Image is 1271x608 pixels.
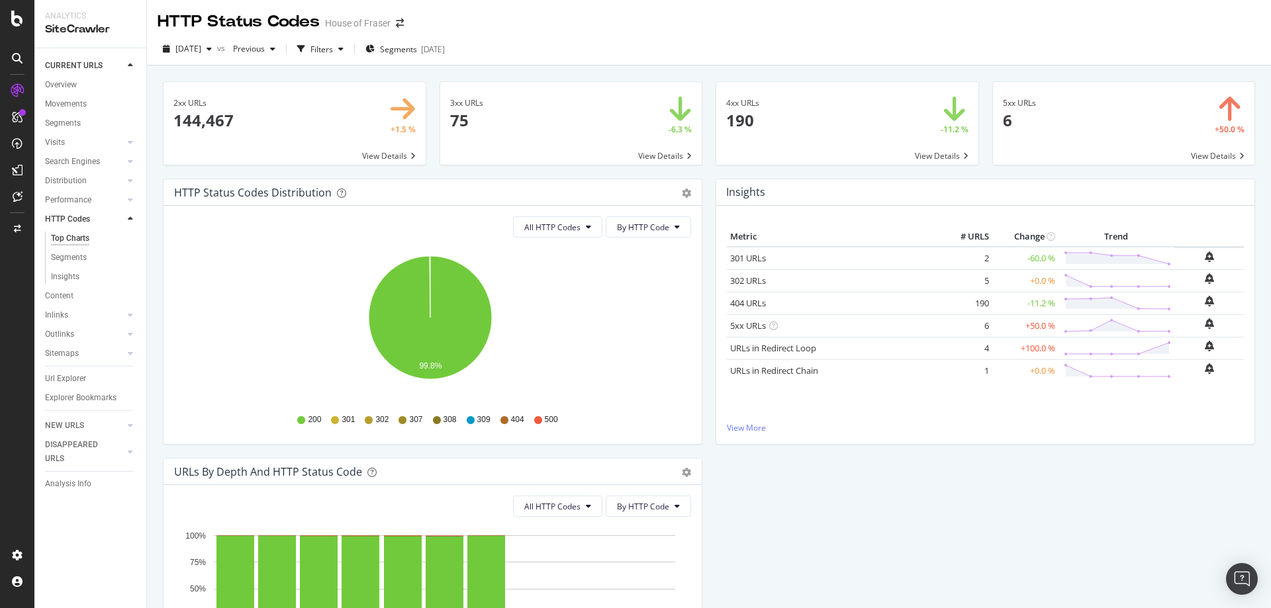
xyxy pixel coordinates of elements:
[45,308,124,322] a: Inlinks
[992,292,1059,314] td: -11.2 %
[730,320,766,331] a: 5xx URLs
[939,247,992,270] td: 2
[45,212,90,226] div: HTTP Codes
[45,391,137,405] a: Explorer Bookmarks
[45,347,79,361] div: Sitemaps
[1205,318,1214,329] div: bell-plus
[190,558,206,567] text: 75%
[174,248,686,402] svg: A chart.
[51,251,137,265] a: Segments
[409,414,422,425] span: 307
[45,59,103,73] div: CURRENT URLS
[174,186,332,199] div: HTTP Status Codes Distribution
[51,270,137,284] a: Insights
[45,477,137,491] a: Analysis Info
[513,496,602,517] button: All HTTP Codes
[727,422,1244,433] a: View More
[45,212,124,226] a: HTTP Codes
[1226,563,1258,595] div: Open Intercom Messenger
[421,44,445,55] div: [DATE]
[308,414,321,425] span: 200
[511,414,524,425] span: 404
[45,289,73,303] div: Content
[45,97,87,111] div: Movements
[45,419,84,433] div: NEW URLS
[992,337,1059,359] td: +100.0 %
[45,193,91,207] div: Performance
[45,308,68,322] div: Inlinks
[45,372,86,386] div: Url Explorer
[51,232,137,245] a: Top Charts
[617,501,669,512] span: By HTTP Code
[45,22,136,37] div: SiteCrawler
[51,270,79,284] div: Insights
[45,11,136,22] div: Analytics
[939,269,992,292] td: 5
[939,337,992,359] td: 4
[45,116,137,130] a: Segments
[992,359,1059,382] td: +0.0 %
[396,19,404,28] div: arrow-right-arrow-left
[45,136,65,150] div: Visits
[51,232,89,245] div: Top Charts
[45,136,124,150] a: Visits
[158,38,217,60] button: [DATE]
[51,251,87,265] div: Segments
[730,252,766,264] a: 301 URLs
[419,362,442,371] text: 99.8%
[158,11,320,33] div: HTTP Status Codes
[45,78,77,92] div: Overview
[606,216,691,238] button: By HTTP Code
[45,372,137,386] a: Url Explorer
[939,292,992,314] td: 190
[342,414,355,425] span: 301
[45,174,124,188] a: Distribution
[45,97,137,111] a: Movements
[45,116,81,130] div: Segments
[217,42,228,54] span: vs
[1205,296,1214,306] div: bell-plus
[1205,251,1214,262] div: bell-plus
[45,419,124,433] a: NEW URLS
[477,414,491,425] span: 309
[513,216,602,238] button: All HTTP Codes
[45,59,124,73] a: CURRENT URLS
[325,17,391,30] div: House of Fraser
[45,391,117,405] div: Explorer Bookmarks
[939,314,992,337] td: 6
[730,275,766,286] a: 302 URLs
[310,44,333,55] div: Filters
[730,365,818,376] a: URLs in Redirect Chain
[292,38,349,60] button: Filters
[45,78,137,92] a: Overview
[1205,363,1214,374] div: bell-plus
[992,269,1059,292] td: +0.0 %
[730,297,766,309] a: 404 URLs
[185,531,206,541] text: 100%
[1205,273,1214,284] div: bell-plus
[992,227,1059,247] th: Change
[617,222,669,233] span: By HTTP Code
[606,496,691,517] button: By HTTP Code
[45,477,91,491] div: Analysis Info
[228,38,281,60] button: Previous
[375,414,389,425] span: 302
[45,174,87,188] div: Distribution
[727,227,939,247] th: Metric
[45,438,112,466] div: DISAPPEARED URLS
[174,465,362,478] div: URLs by Depth and HTTP Status Code
[45,438,124,466] a: DISAPPEARED URLS
[992,247,1059,270] td: -60.0 %
[524,222,581,233] span: All HTTP Codes
[45,327,74,341] div: Outlinks
[45,193,124,207] a: Performance
[682,189,691,198] div: gear
[190,584,206,593] text: 50%
[1059,227,1174,247] th: Trend
[730,342,816,354] a: URLs in Redirect Loop
[45,327,124,341] a: Outlinks
[360,38,450,60] button: Segments[DATE]
[228,43,265,54] span: Previous
[545,414,558,425] span: 500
